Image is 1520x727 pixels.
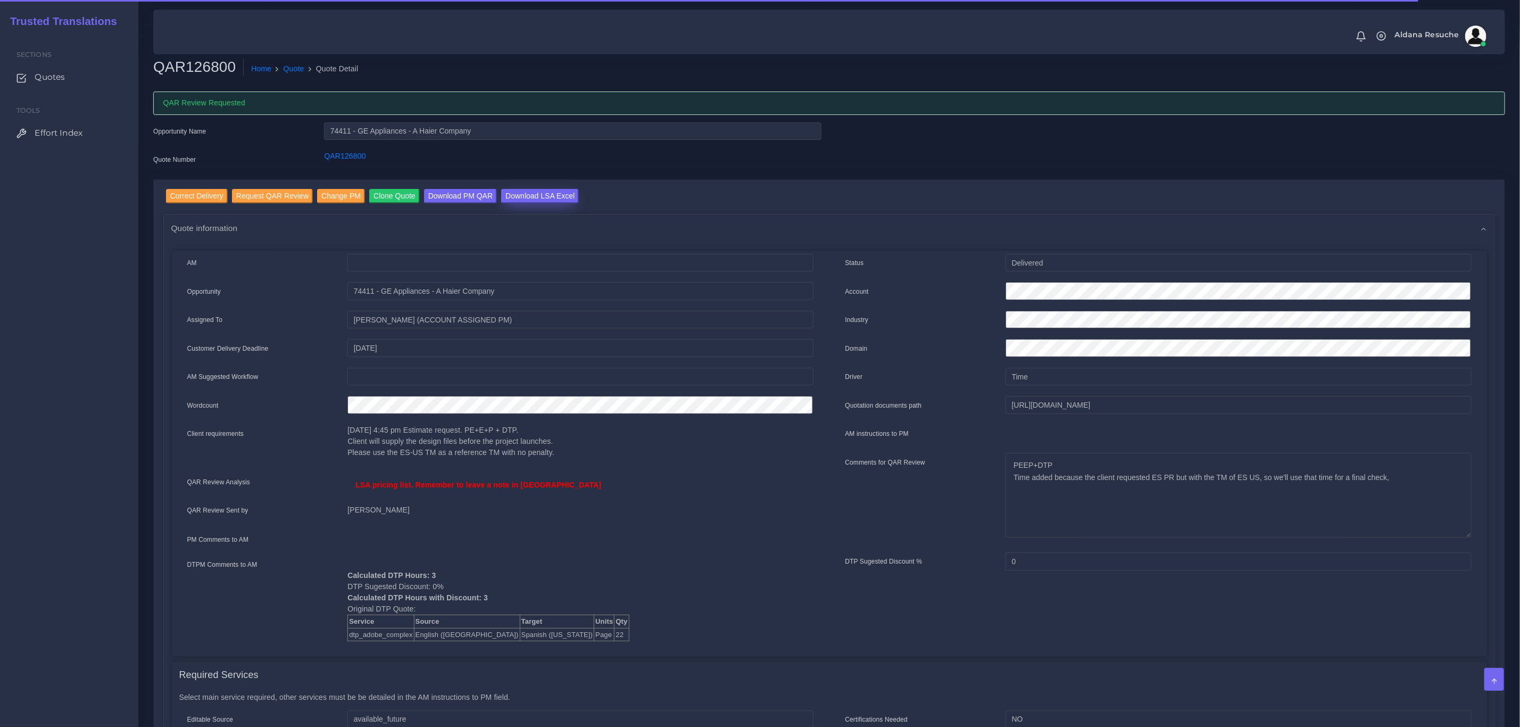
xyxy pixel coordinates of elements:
[187,477,251,487] label: QAR Review Analysis
[179,670,259,681] h4: Required Services
[187,535,249,544] label: PM Comments to AM
[35,71,65,83] span: Quotes
[594,615,614,629] th: Units
[35,127,82,139] span: Effort Index
[348,628,414,641] td: dtp_adobe_complex
[520,615,594,629] th: Target
[187,560,258,569] label: DTPM Comments to AM
[16,106,40,114] span: Tools
[251,63,271,75] a: Home
[845,557,923,566] label: DTP Sugested Discount %
[845,429,909,439] label: AM instructions to PM
[414,628,520,641] td: English ([GEOGRAPHIC_DATA])
[845,715,908,724] label: Certifications Needed
[414,615,520,629] th: Source
[304,63,359,75] li: Quote Detail
[347,311,813,329] input: pm
[369,189,420,203] input: Clone Quote
[594,628,614,641] td: Page
[3,15,117,28] h2: Trusted Translations
[187,315,223,325] label: Assigned To
[339,559,821,641] div: DTP Sugested Discount: 0% Original DTP Quote:
[347,425,813,458] p: [DATE] 4:45 pm Estimate request. PE+E+P + DTP. Client will supply the design files before the pro...
[153,127,206,136] label: Opportunity Name
[845,344,868,353] label: Domain
[347,571,436,580] b: Calculated DTP Hours: 3
[8,122,130,144] a: Effort Index
[347,505,813,516] p: [PERSON_NAME]
[348,615,414,629] th: Service
[284,63,304,75] a: Quote
[1465,26,1486,47] img: avatar
[187,372,259,382] label: AM Suggested Workflow
[347,593,488,602] b: Calculated DTP Hours with Discount: 3
[845,401,922,410] label: Quotation documents path
[16,51,52,59] span: Sections
[845,458,925,467] label: Comments for QAR Review
[187,401,219,410] label: Wordcount
[187,258,197,268] label: AM
[171,222,238,234] span: Quote information
[187,287,221,296] label: Opportunity
[3,13,117,30] a: Trusted Translations
[179,692,1480,703] p: Select main service required, other services must be be detailed in the AM instructions to PM field.
[1006,453,1471,538] textarea: PEEP+DTP Time added because the client requested ES PR but with the TM of ES US, so we'll use tha...
[187,715,234,724] label: Editable Source
[520,628,594,641] td: Spanish ([US_STATE])
[324,152,366,160] a: QAR126800
[845,287,869,296] label: Account
[845,315,869,325] label: Industry
[317,189,365,203] input: Change PM
[8,66,130,88] a: Quotes
[166,189,228,203] input: Correct Delivery
[355,480,805,491] p: LSA pricing list. Remember to leave a note in [GEOGRAPHIC_DATA]
[1395,31,1459,38] span: Aldana Resuche
[187,506,248,515] label: QAR Review Sent by
[153,155,196,164] label: Quote Number
[187,429,244,439] label: Client requirements
[164,214,1495,242] div: Quote information
[845,258,864,268] label: Status
[187,344,269,353] label: Customer Delivery Deadline
[614,628,629,641] td: 22
[153,58,244,76] h2: QAR126800
[845,372,863,382] label: Driver
[232,189,313,203] input: Request QAR Review
[424,189,497,203] input: Download PM QAR
[614,615,629,629] th: Qty
[1390,26,1490,47] a: Aldana Resucheavatar
[501,189,579,203] input: Download LSA Excel
[153,92,1505,115] div: QAR Review Requested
